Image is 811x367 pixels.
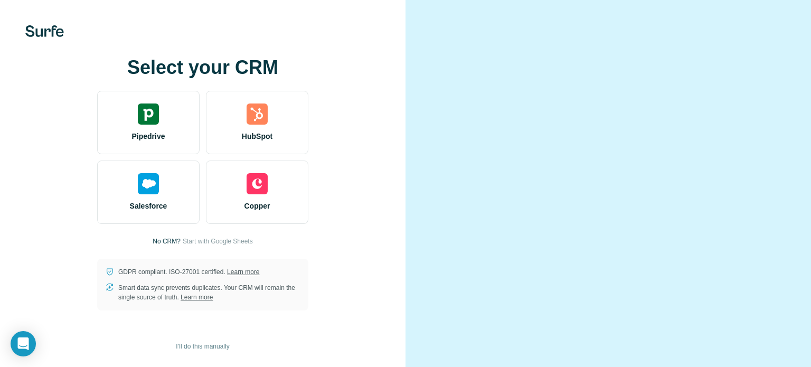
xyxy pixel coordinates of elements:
span: Salesforce [130,201,167,211]
p: GDPR compliant. ISO-27001 certified. [118,267,259,277]
img: hubspot's logo [247,103,268,125]
span: HubSpot [242,131,272,142]
div: Open Intercom Messenger [11,331,36,356]
p: Smart data sync prevents duplicates. Your CRM will remain the single source of truth. [118,283,300,302]
button: Start with Google Sheets [183,237,253,246]
a: Learn more [181,294,213,301]
a: Learn more [227,268,259,276]
span: I’ll do this manually [176,342,229,351]
span: Pipedrive [131,131,165,142]
img: pipedrive's logo [138,103,159,125]
p: No CRM? [153,237,181,246]
img: salesforce's logo [138,173,159,194]
h1: Select your CRM [97,57,308,78]
img: copper's logo [247,173,268,194]
button: I’ll do this manually [168,338,237,354]
span: Copper [244,201,270,211]
img: Surfe's logo [25,25,64,37]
